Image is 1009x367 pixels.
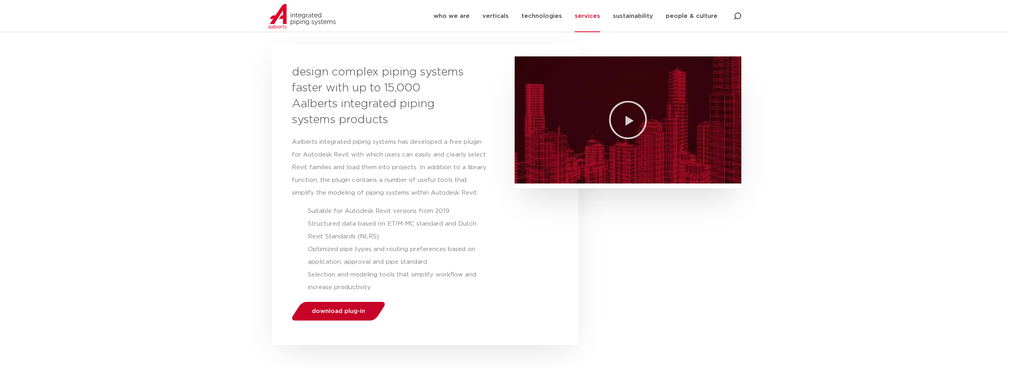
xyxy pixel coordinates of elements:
li: Optimized pipe types and routing preferences based on application, approval and pipe standard [308,243,487,268]
li: Suitable for Autodesk Revit versions from 2019 [308,205,487,218]
li: Selection and modeling tools that simplify workflow and increase productivity [308,268,487,294]
h3: design complex piping systems faster with up to 15,000 Aalberts integrated piping systems products [292,64,467,128]
p: Aalberts integrated piping systems has developed a free plugin for Autodesk Revit with which user... [292,136,487,199]
span: download plug-in [312,308,365,314]
div: Play Video [608,100,648,140]
a: download plug-in [290,302,387,321]
li: Structured data based on ETIM-MC standard and Dutch Revit Standards (NLRS) [308,218,487,243]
